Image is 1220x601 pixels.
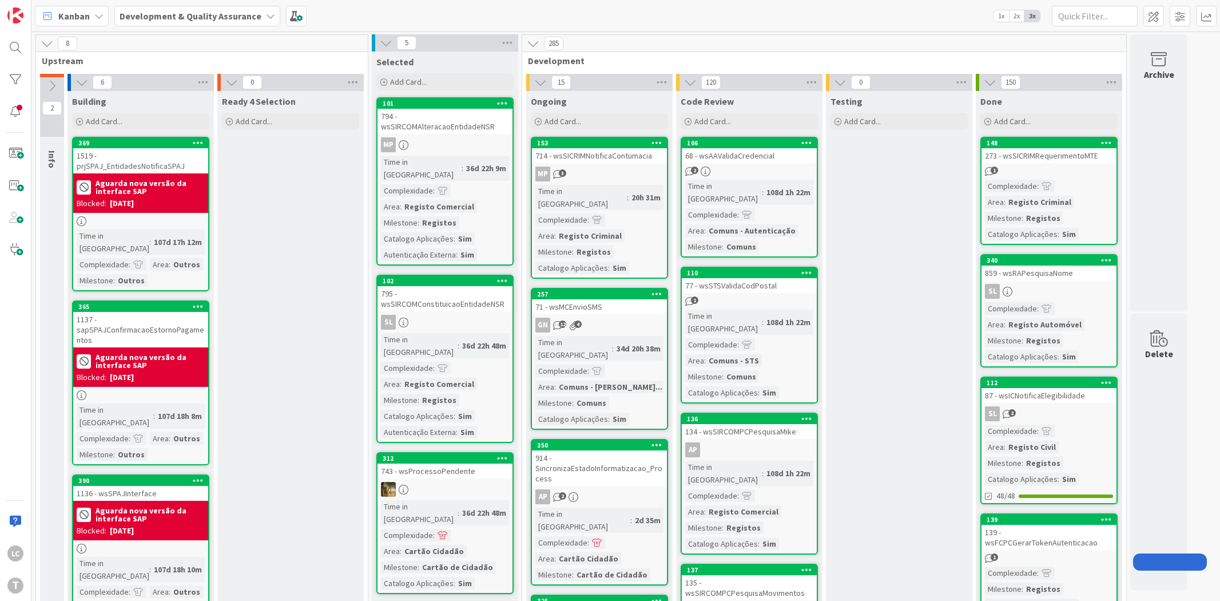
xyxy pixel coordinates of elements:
[830,96,863,107] span: Testing
[535,318,550,333] div: GN
[535,381,554,393] div: Area
[73,312,208,347] div: 1137 - sapSPAJConfirmacaoEstornoPagamentos
[685,386,758,399] div: Catalogo Aplicações
[1144,68,1174,81] div: Archive
[418,394,419,406] span: :
[981,378,1116,403] div: 11287 - wsICNotificaElegibilidade
[96,179,205,195] b: Aguarda nova versão da interface SAP
[383,100,512,108] div: 101
[1022,212,1023,224] span: :
[236,116,272,126] span: Add Card...
[459,507,509,519] div: 36d 22h 48m
[682,268,817,293] div: 11077 - wsSTSValidaCodPostal
[1058,350,1059,363] span: :
[381,394,418,406] div: Milestone
[93,76,112,89] span: 6
[170,258,203,271] div: Outros
[762,186,764,199] span: :
[455,410,475,422] div: Sim
[685,240,722,253] div: Milestone
[685,224,704,237] div: Area
[150,258,169,271] div: Area
[72,96,106,107] span: Building
[377,98,512,109] div: 101
[73,302,208,312] div: 365
[456,248,458,261] span: :
[73,476,208,486] div: 390
[685,310,762,335] div: Time in [GEOGRAPHIC_DATA]
[1037,180,1039,192] span: :
[682,148,817,163] div: 68 - wsAAValidaCredencial
[402,378,477,390] div: Registo Comercial
[985,406,1000,421] div: SL
[762,316,764,329] span: :
[704,505,706,518] span: :
[1022,457,1023,469] span: :
[381,137,396,152] div: MP
[77,197,106,209] div: Blocked:
[614,342,663,355] div: 34d 20h 38m
[722,521,724,534] span: :
[758,386,760,399] span: :
[737,338,739,351] span: :
[985,425,1037,437] div: Complexidade
[1037,302,1039,315] span: :
[1008,409,1016,417] span: 2
[985,473,1058,485] div: Catalogo Aplicações
[110,371,134,383] div: [DATE]
[537,139,667,147] div: 153
[556,381,665,393] div: Comuns - [PERSON_NAME]...
[153,410,155,422] span: :
[704,354,706,367] span: :
[433,184,435,197] span: :
[682,565,817,575] div: 137
[73,138,208,148] div: 369
[383,277,512,285] div: 102
[685,354,704,367] div: Area
[985,196,1004,208] div: Area
[113,274,115,287] span: :
[985,350,1058,363] div: Catalogo Aplicações
[115,448,148,461] div: Outros
[77,432,129,445] div: Complexidade
[685,442,700,457] div: AP
[77,448,113,461] div: Milestone
[535,413,608,425] div: Catalogo Aplicações
[419,216,459,229] div: Registos
[706,224,798,237] div: Comuns - Autenticação
[151,236,205,248] div: 107d 17h 12m
[110,525,134,537] div: [DATE]
[682,268,817,278] div: 110
[377,109,512,134] div: 794 - wsSIRCOMAlteracaoEntidadeNSR
[150,432,169,445] div: Area
[608,262,610,274] span: :
[458,339,459,352] span: :
[1006,441,1059,453] div: Registo Civil
[170,432,203,445] div: Outros
[77,525,106,537] div: Blocked:
[532,489,667,504] div: AP
[987,256,1116,264] div: 340
[78,477,208,485] div: 390
[685,505,704,518] div: Area
[222,96,296,107] span: Ready 4 Selection
[559,321,566,328] span: 12
[724,521,764,534] div: Registos
[73,486,208,501] div: 1136 - wsSPAJInterface
[381,529,433,541] div: Complexidade
[532,167,667,181] div: MP
[381,248,456,261] div: Autenticação Externa
[682,138,817,148] div: 106
[120,10,261,22] b: Development & Quality Assurance
[1059,228,1079,240] div: Sim
[129,258,130,271] span: :
[737,489,739,502] span: :
[587,213,589,226] span: :
[687,415,817,423] div: 136
[554,381,556,393] span: :
[685,489,737,502] div: Complexidade
[400,200,402,213] span: :
[454,410,455,422] span: :
[532,450,667,486] div: 914 - SincronizaEstadoInformatizacao_Process
[377,98,512,134] div: 101794 - wsSIRCOMAlteracaoEntidadeNSR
